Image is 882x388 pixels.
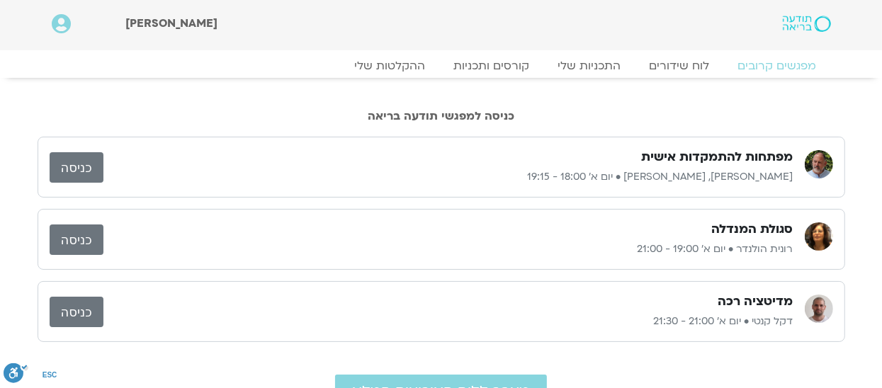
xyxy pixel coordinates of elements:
[341,59,440,73] a: ההקלטות שלי
[38,110,845,122] h2: כניסה למפגשי תודעה בריאה
[805,150,833,178] img: דנה גניהר, ברוך ברנר
[103,241,793,258] p: רונית הולנדר • יום א׳ 19:00 - 21:00
[544,59,635,73] a: התכניות שלי
[712,221,793,238] h3: סגולת המנדלה
[724,59,831,73] a: מפגשים קרובים
[50,297,103,327] a: כניסה
[52,59,831,73] nav: Menu
[805,222,833,251] img: רונית הולנדר
[642,149,793,166] h3: מפתחות להתמקדות אישית
[125,16,217,31] span: [PERSON_NAME]
[440,59,544,73] a: קורסים ותכניות
[103,169,793,186] p: [PERSON_NAME], [PERSON_NAME] • יום א׳ 18:00 - 19:15
[635,59,724,73] a: לוח שידורים
[50,224,103,255] a: כניסה
[805,295,833,323] img: דקל קנטי
[718,293,793,310] h3: מדיטציה רכה
[103,313,793,330] p: דקל קנטי • יום א׳ 21:00 - 21:30
[50,152,103,183] a: כניסה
